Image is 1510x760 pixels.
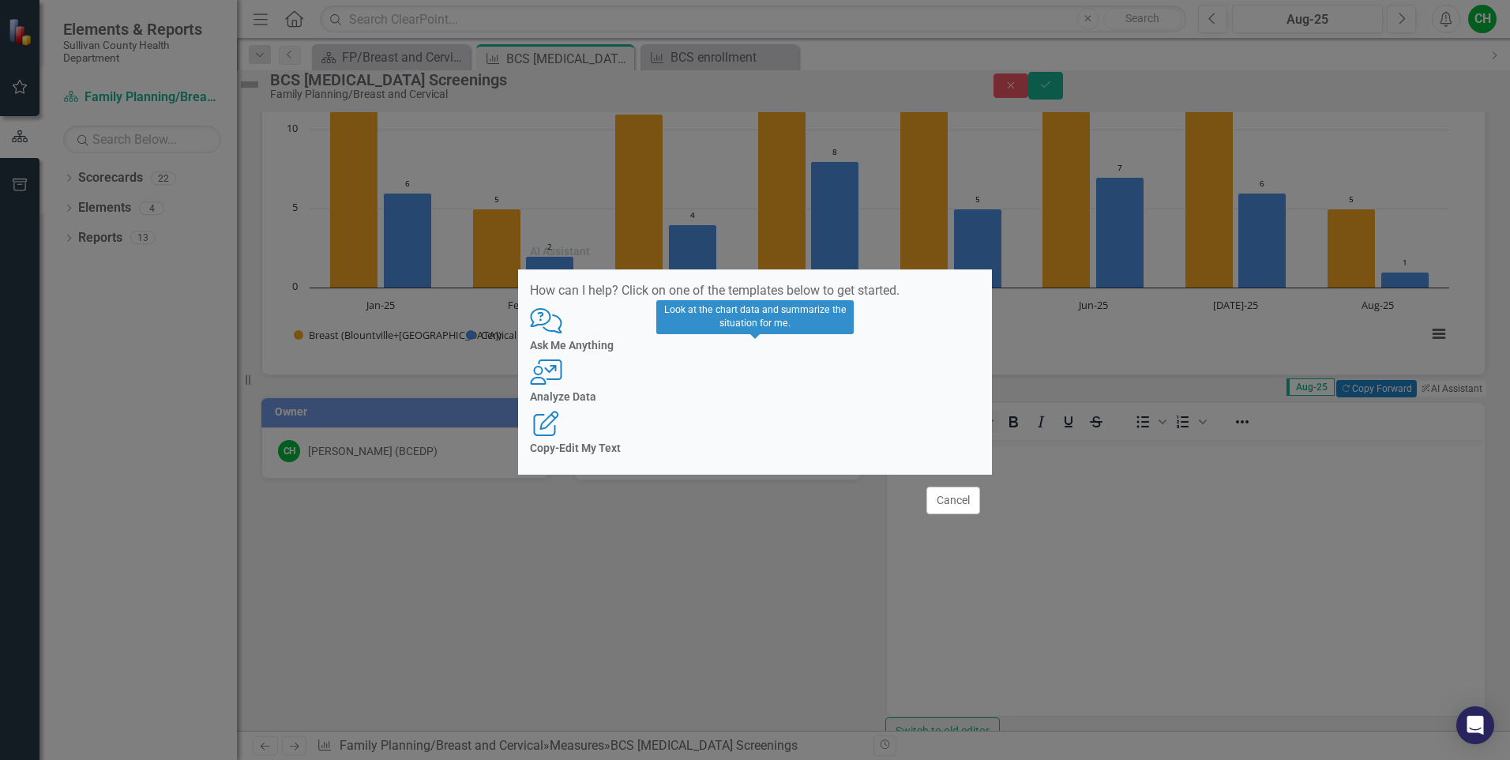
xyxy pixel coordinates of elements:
[530,340,980,352] h4: Ask Me Anything
[530,282,980,300] p: How can I help? Click on one of the templates below to get started.
[530,391,980,403] h4: Analyze Data
[530,246,590,258] div: AI Assistant
[530,442,980,454] h4: Copy-Edit My Text
[656,300,854,334] div: Look at the chart data and summarize the situation for me.
[926,487,980,514] button: Cancel
[1456,706,1494,744] div: Open Intercom Messenger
